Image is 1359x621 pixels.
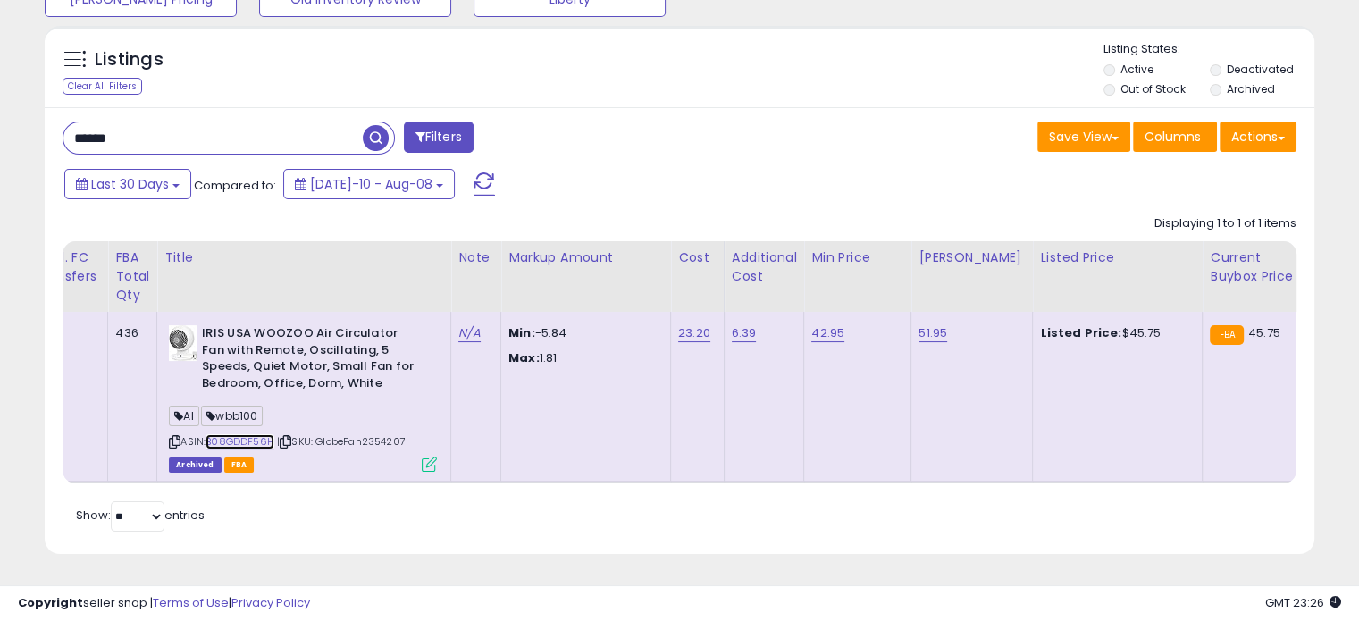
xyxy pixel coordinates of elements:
div: seller snap | | [18,595,310,612]
a: Terms of Use [153,594,229,611]
span: Columns [1145,128,1201,146]
button: Save View [1037,122,1130,152]
strong: Min: [508,324,535,341]
button: Columns [1133,122,1217,152]
strong: Copyright [18,594,83,611]
span: 2025-09-8 23:26 GMT [1265,594,1341,611]
a: 42.95 [811,324,844,342]
button: Actions [1220,122,1296,152]
a: 51.95 [919,324,947,342]
button: Filters [404,122,474,153]
span: Compared to: [194,177,276,194]
div: Current Buybox Price [1210,248,1302,286]
div: Min Price [811,248,903,267]
div: Markup Amount [508,248,663,267]
button: Last 30 Days [64,169,191,199]
span: FBA [224,457,255,473]
div: [PERSON_NAME] [919,248,1025,267]
a: 23.20 [678,324,710,342]
div: Title [164,248,443,267]
div: FBA Total Qty [115,248,149,305]
div: Additional Cost [732,248,797,286]
a: N/A [458,324,480,342]
div: 0 [35,325,95,341]
label: Archived [1226,81,1274,97]
p: -5.84 [508,325,657,341]
span: AI [169,406,199,426]
p: Listing States: [1103,41,1314,58]
div: Clear All Filters [63,78,142,95]
h5: Listings [95,47,164,72]
div: Cost [678,248,717,267]
div: Listed Price [1040,248,1195,267]
span: [DATE]-10 - Aug-08 [310,175,432,193]
div: 436 [115,325,143,341]
b: Listed Price: [1040,324,1121,341]
div: $45.75 [1040,325,1188,341]
div: ASIN: [169,325,437,470]
span: Listings that have been deleted from Seller Central [169,457,221,473]
p: 1.81 [508,350,657,366]
span: Last 30 Days [91,175,169,193]
button: [DATE]-10 - Aug-08 [283,169,455,199]
span: wbb100 [201,406,263,426]
label: Out of Stock [1120,81,1186,97]
div: Note [458,248,493,267]
span: Show: entries [76,507,205,524]
a: Privacy Policy [231,594,310,611]
b: IRIS USA WOOZOO Air Circulator Fan with Remote, Oscillating, 5 Speeds, Quiet Motor, Small Fan for... [202,325,419,396]
img: 41vt8OhoaLL._SL40_.jpg [169,325,197,361]
span: | SKU: GlobeFan2354207 [277,434,406,449]
div: Rsvd. FC Transfers [35,248,101,286]
a: B08GDDF56H [206,434,274,449]
strong: Max: [508,349,540,366]
span: 45.75 [1248,324,1280,341]
label: Deactivated [1226,62,1293,77]
div: Displaying 1 to 1 of 1 items [1154,215,1296,232]
small: FBA [1210,325,1243,345]
a: 6.39 [732,324,757,342]
label: Active [1120,62,1153,77]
